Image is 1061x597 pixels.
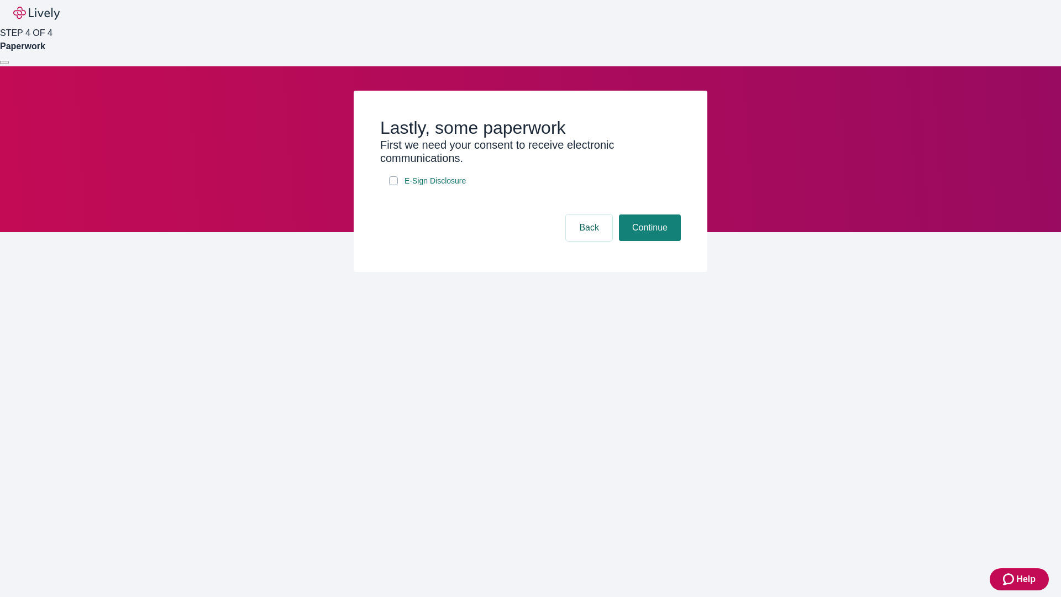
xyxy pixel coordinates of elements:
button: Zendesk support iconHelp [990,568,1049,590]
svg: Zendesk support icon [1003,573,1016,586]
button: Back [566,214,612,241]
span: E-Sign Disclosure [405,175,466,187]
h2: Lastly, some paperwork [380,117,681,138]
button: Continue [619,214,681,241]
a: e-sign disclosure document [402,174,468,188]
h3: First we need your consent to receive electronic communications. [380,138,681,165]
span: Help [1016,573,1036,586]
img: Lively [13,7,60,20]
